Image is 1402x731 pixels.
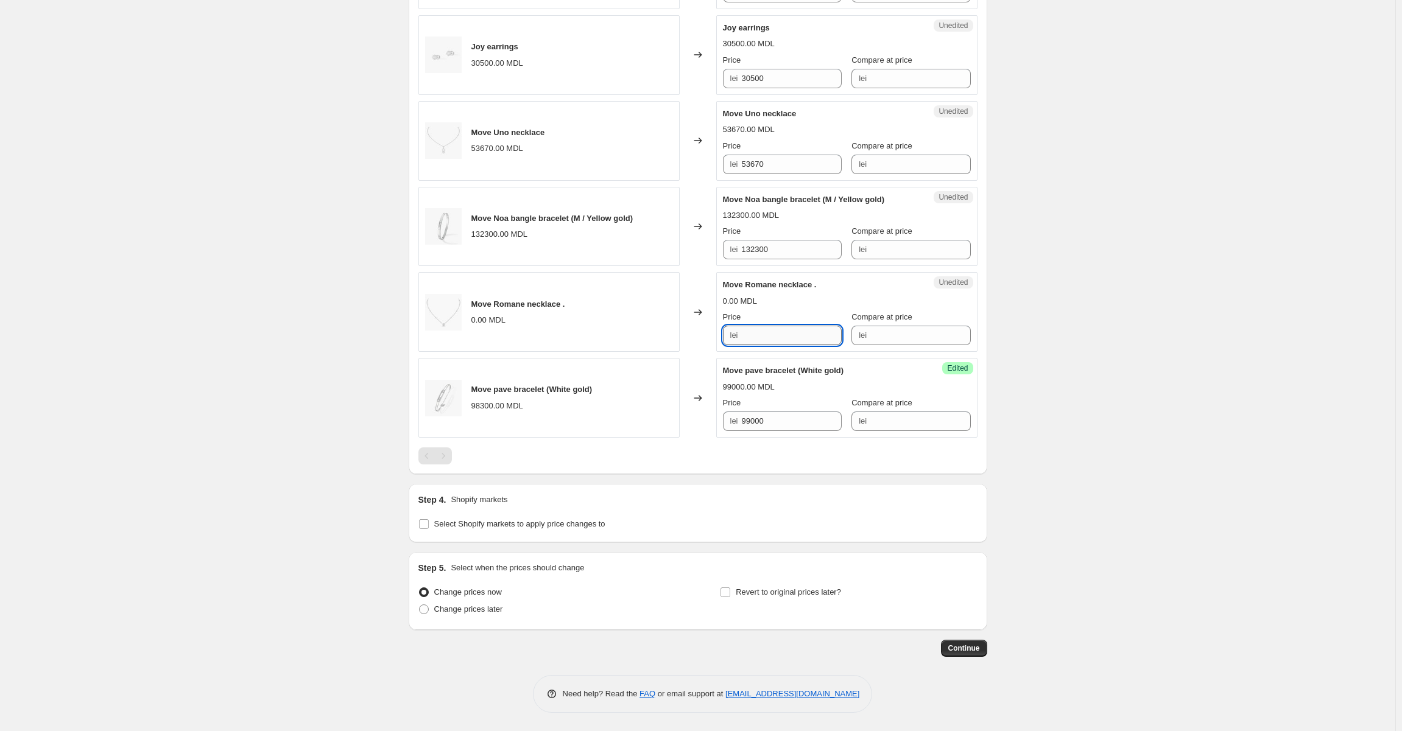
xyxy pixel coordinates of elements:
span: Price [723,312,741,321]
span: Move Uno necklace [723,109,797,118]
span: Compare at price [851,226,912,236]
span: lei [859,245,867,254]
div: 0.00 MDL [723,295,757,307]
span: lei [859,416,867,425]
span: lei [859,159,867,169]
span: Move Noa bangle bracelet (M / Yellow gold) [471,214,633,223]
span: Move Romane necklace . [471,299,565,309]
div: 132300.00 MDL [723,209,780,222]
span: lei [730,331,738,340]
span: Select Shopify markets to apply price changes to [434,519,605,528]
span: Price [723,141,741,150]
a: FAQ [639,689,655,698]
div: 30500.00 MDL [471,57,523,69]
span: Compare at price [851,55,912,65]
span: Move Romane necklace . [723,280,817,289]
a: [EMAIL_ADDRESS][DOMAIN_NAME] [725,689,859,698]
span: Joy earrings [723,23,770,32]
span: Compare at price [851,312,912,321]
span: lei [730,74,738,83]
span: lei [730,416,738,425]
img: boucles-oreilles-diamant-or-blanc-joy-pm-06954-bis_1_0bdbcfe6-5e7b-4783-a66b-931cc5e4010f_80x.webp [425,37,462,73]
div: 0.00 MDL [471,314,505,326]
img: messika_paris_-_collier_move_romane_vue_1_07158_w_80x.webp [425,294,462,331]
h2: Step 4. [418,494,446,506]
span: Price [723,398,741,407]
span: lei [730,159,738,169]
span: Change prices later [434,604,503,614]
h2: Step 5. [418,562,446,574]
span: lei [730,245,738,254]
span: lei [859,331,867,340]
div: 98300.00 MDL [471,400,523,412]
nav: Pagination [418,447,452,464]
span: Unedited [939,192,968,202]
span: Continue [948,643,980,653]
span: Move pave bracelet (White gold) [723,366,844,375]
span: Revert to original prices later? [736,587,841,596]
span: Compare at price [851,141,912,150]
button: Continue [941,640,987,657]
span: Compare at price [851,398,912,407]
div: 99000.00 MDL [723,381,775,393]
span: Edited [947,363,968,373]
div: 30500.00 MDL [723,38,775,50]
img: messika-collier-move-uno-gm-diamant-or-blanc_80x.webp [425,122,462,159]
span: Price [723,226,741,236]
span: Unedited [939,278,968,287]
span: lei [859,74,867,83]
p: Select when the prices should change [451,562,584,574]
span: Move Noa bangle bracelet (M / Yellow gold) [723,195,885,204]
span: Change prices now [434,587,502,596]
span: Unedited [939,21,968,30]
span: Price [723,55,741,65]
div: 132300.00 MDL [471,228,528,240]
div: 53670.00 MDL [471,142,523,155]
img: bracelet-bangle-diamant-or-blanc-move-noa-pm-10092_3_80x.jpg [425,208,462,245]
span: Move pave bracelet (White gold) [471,385,593,394]
span: Unedited [939,107,968,116]
span: Joy earrings [471,42,518,51]
span: Move Uno necklace [471,128,545,137]
div: 53670.00 MDL [723,124,775,136]
p: Shopify markets [451,494,507,506]
img: bracelet-diamant-or-blanc-move-classique-pave-03995_1_80x.jpg [425,380,462,416]
span: Need help? Read the [563,689,640,698]
span: or email support at [655,689,725,698]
